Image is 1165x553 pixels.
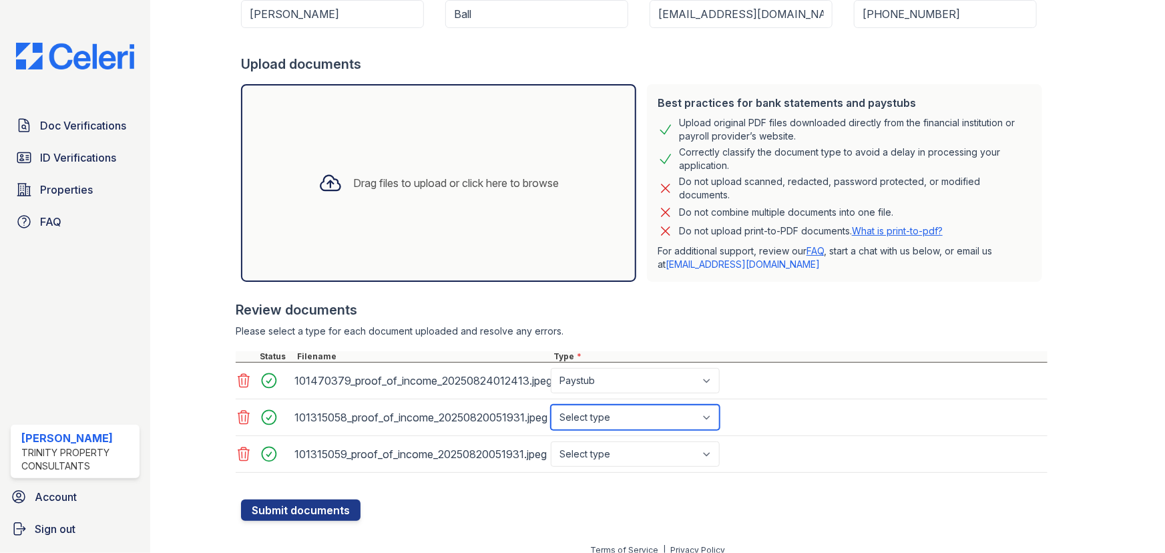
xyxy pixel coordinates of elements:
[35,489,77,505] span: Account
[679,224,943,238] p: Do not upload print-to-PDF documents.
[658,244,1031,271] p: For additional support, review our , start a chat with us below, or email us at
[40,118,126,134] span: Doc Verifications
[294,407,545,428] div: 101315058_proof_of_income_20250820051931.jpeg
[40,214,61,230] span: FAQ
[353,175,559,191] div: Drag files to upload or click here to browse
[294,351,551,362] div: Filename
[658,95,1031,111] div: Best practices for bank statements and paystubs
[40,182,93,198] span: Properties
[5,484,145,510] a: Account
[294,370,545,391] div: 101470379_proof_of_income_20250824012413.jpeg
[21,446,134,473] div: Trinity Property Consultants
[679,175,1031,202] div: Do not upload scanned, redacted, password protected, or modified documents.
[21,430,134,446] div: [PERSON_NAME]
[35,521,75,537] span: Sign out
[551,351,1047,362] div: Type
[806,245,824,256] a: FAQ
[294,443,545,465] div: 101315059_proof_of_income_20250820051931.jpeg
[236,301,1047,319] div: Review documents
[11,176,140,203] a: Properties
[11,112,140,139] a: Doc Verifications
[852,225,943,236] a: What is print-to-pdf?
[11,144,140,171] a: ID Verifications
[40,150,116,166] span: ID Verifications
[666,258,820,270] a: [EMAIL_ADDRESS][DOMAIN_NAME]
[241,55,1047,73] div: Upload documents
[679,204,893,220] div: Do not combine multiple documents into one file.
[236,325,1047,338] div: Please select a type for each document uploaded and resolve any errors.
[241,500,361,521] button: Submit documents
[11,208,140,235] a: FAQ
[5,43,145,69] img: CE_Logo_Blue-a8612792a0a2168367f1c8372b55b34899dd931a85d93a1a3d3e32e68fde9ad4.png
[5,516,145,542] a: Sign out
[679,146,1031,172] div: Correctly classify the document type to avoid a delay in processing your application.
[257,351,294,362] div: Status
[679,116,1031,143] div: Upload original PDF files downloaded directly from the financial institution or payroll provider’...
